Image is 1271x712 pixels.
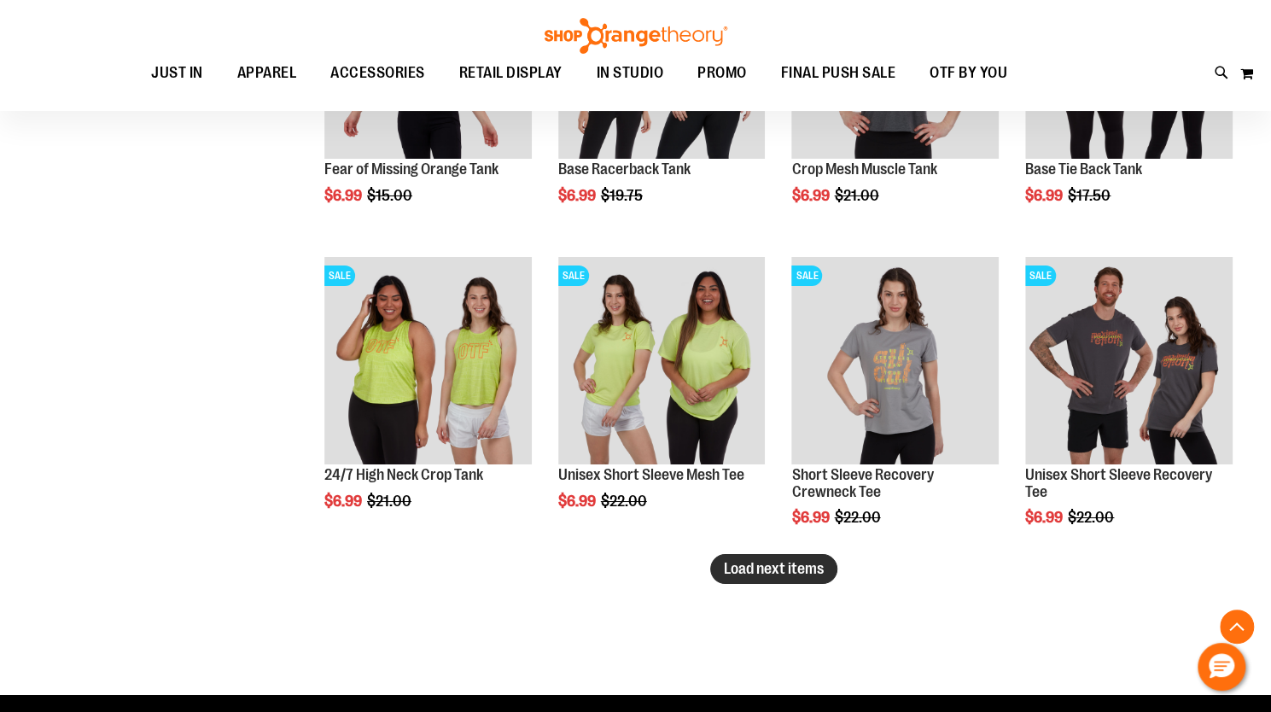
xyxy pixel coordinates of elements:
a: Fear of Missing Orange Tank [324,160,498,178]
a: 24/7 High Neck Crop Tank [324,466,483,483]
a: OTF BY YOU [912,54,1024,93]
span: $6.99 [791,187,831,204]
a: Unisex Short Sleeve Recovery Tee [1025,466,1212,500]
span: $22.00 [1068,509,1116,526]
a: Unisex Short Sleeve Mesh Tee [558,466,744,483]
a: Product image for Unisex Short Sleeve Recovery TeeSALE [1025,257,1233,467]
a: PROMO [680,54,764,93]
a: Product image for Unisex Short Sleeve Mesh TeeSALE [558,257,766,467]
span: OTF BY YOU [930,54,1007,92]
span: SALE [791,266,822,286]
a: Product image for 24/7 High Neck Crop TankSALE [324,257,532,467]
img: Product image for 24/7 High Neck Crop Tank [324,257,532,464]
a: Crop Mesh Muscle Tank [791,160,936,178]
div: product [1017,248,1241,569]
div: product [550,248,774,553]
a: Base Tie Back Tank [1025,160,1142,178]
span: $19.75 [601,187,645,204]
a: Short Sleeve Recovery Crewneck Tee primary imageSALE [791,257,999,467]
span: PROMO [697,54,747,92]
a: Base Racerback Tank [558,160,691,178]
span: SALE [324,266,355,286]
span: $6.99 [791,509,831,526]
span: $22.00 [601,493,650,510]
span: $17.50 [1068,187,1113,204]
span: RETAIL DISPLAY [459,54,563,92]
span: Load next items [724,560,824,577]
img: Product image for Unisex Short Sleeve Recovery Tee [1025,257,1233,464]
img: Short Sleeve Recovery Crewneck Tee primary image [791,257,999,464]
span: SALE [558,266,589,286]
span: $6.99 [558,493,598,510]
span: JUST IN [151,54,203,92]
span: $6.99 [324,187,364,204]
span: $15.00 [367,187,415,204]
button: Back To Top [1220,610,1254,644]
span: $6.99 [1025,509,1065,526]
div: product [783,248,1007,569]
a: JUST IN [134,54,220,93]
img: Product image for Unisex Short Sleeve Mesh Tee [558,257,766,464]
span: $6.99 [324,493,364,510]
a: ACCESSORIES [313,54,442,93]
span: $6.99 [558,187,598,204]
button: Hello, have a question? Let’s chat. [1198,643,1245,691]
button: Load next items [710,554,837,584]
span: IN STUDIO [597,54,664,92]
span: SALE [1025,266,1056,286]
a: Short Sleeve Recovery Crewneck Tee [791,466,933,500]
img: Shop Orangetheory [542,18,730,54]
div: product [316,248,540,553]
span: $22.00 [834,509,883,526]
span: $21.00 [367,493,414,510]
a: FINAL PUSH SALE [764,54,913,92]
a: APPAREL [220,54,314,93]
a: IN STUDIO [580,54,681,93]
span: $21.00 [834,187,881,204]
span: APPAREL [237,54,297,92]
span: $6.99 [1025,187,1065,204]
span: FINAL PUSH SALE [781,54,896,92]
span: ACCESSORIES [330,54,425,92]
a: RETAIL DISPLAY [442,54,580,93]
